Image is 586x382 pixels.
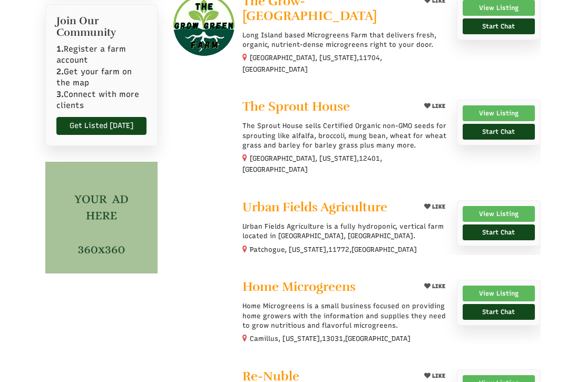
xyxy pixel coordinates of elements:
[250,335,411,342] small: Camillus, [US_STATE], ,
[56,44,64,54] b: 1.
[56,67,64,76] b: 2.
[463,206,535,222] a: View Listing
[45,162,158,274] img: Copy of side banner (1)
[463,105,535,121] a: View Listing
[242,165,308,174] span: [GEOGRAPHIC_DATA]
[463,304,535,320] a: Start Chat
[463,124,535,140] a: Start Chat
[242,199,387,215] span: Urban Fields Agriculture
[431,283,445,290] span: LIKE
[421,200,449,213] button: LIKE
[56,117,147,135] a: Get Listed [DATE]
[351,245,417,254] span: [GEOGRAPHIC_DATA]
[242,31,449,50] p: Long Island based Microgreens Farm that delivers fresh, organic, nutrient-dense microgreens right...
[242,121,449,150] p: The Sprout House sells Certified Organic non-GMO seeds for sprouting like alfalfa, broccoli, mung...
[345,334,411,344] span: [GEOGRAPHIC_DATA]
[431,203,445,210] span: LIKE
[463,18,535,34] a: Start Chat
[431,373,445,379] span: LIKE
[421,280,449,293] button: LIKE
[242,99,350,114] span: The Sprout House
[242,279,356,295] span: Home Microgreens
[56,44,147,112] p: Register a farm account Get your farm on the map Connect with more clients
[250,246,417,253] small: Patchogue, [US_STATE], ,
[242,54,382,73] small: [GEOGRAPHIC_DATA], [US_STATE], ,
[242,280,412,296] a: Home Microgreens
[56,15,147,38] h2: Join Our Community
[56,90,64,99] b: 3.
[242,222,449,241] p: Urban Fields Agriculture is a fully hydroponic, vertical farm located in [GEOGRAPHIC_DATA], [GEOG...
[322,334,343,344] span: 13031
[463,224,535,240] a: Start Chat
[421,100,449,113] button: LIKE
[242,154,382,173] small: [GEOGRAPHIC_DATA], [US_STATE], ,
[242,200,412,217] a: Urban Fields Agriculture
[242,301,449,330] p: Home Microgreens is a small business focused on providing home growers with the information and s...
[359,53,380,63] span: 11704
[463,286,535,301] a: View Listing
[359,154,380,163] span: 12401
[328,245,349,254] span: 11772
[431,103,445,110] span: LIKE
[242,65,308,74] span: [GEOGRAPHIC_DATA]
[242,100,412,116] a: The Sprout House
